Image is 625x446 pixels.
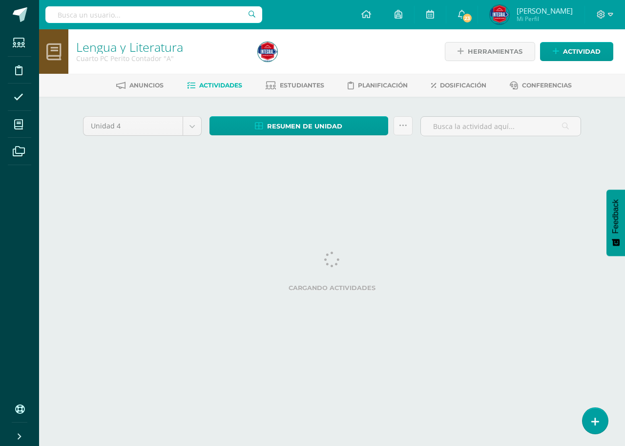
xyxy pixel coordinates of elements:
a: Herramientas [445,42,535,61]
span: Resumen de unidad [267,117,342,135]
span: Herramientas [468,42,522,61]
span: Planificación [358,82,408,89]
span: Actividad [563,42,601,61]
span: 23 [462,13,473,23]
a: Estudiantes [266,78,324,93]
span: Feedback [611,199,620,234]
a: Dosificación [431,78,486,93]
span: Estudiantes [280,82,324,89]
img: 72ef202106059d2cf8782804515493ae.png [258,42,277,62]
a: Actividad [540,42,613,61]
a: Unidad 4 [83,117,201,135]
span: Dosificación [440,82,486,89]
a: Actividades [187,78,242,93]
h1: Lengua y Literatura [76,40,246,54]
img: 72ef202106059d2cf8782804515493ae.png [490,5,509,24]
a: Lengua y Literatura [76,39,183,55]
span: Mi Perfil [517,15,573,23]
span: [PERSON_NAME] [517,6,573,16]
span: Anuncios [129,82,164,89]
label: Cargando actividades [83,284,581,292]
input: Busca un usuario... [45,6,262,23]
a: Planificación [348,78,408,93]
div: Cuarto PC Perito Contador 'A' [76,54,246,63]
a: Conferencias [510,78,572,93]
span: Conferencias [522,82,572,89]
span: Actividades [199,82,242,89]
a: Resumen de unidad [209,116,388,135]
button: Feedback - Mostrar encuesta [606,190,625,256]
a: Anuncios [116,78,164,93]
span: Unidad 4 [91,117,175,135]
input: Busca la actividad aquí... [421,117,581,136]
